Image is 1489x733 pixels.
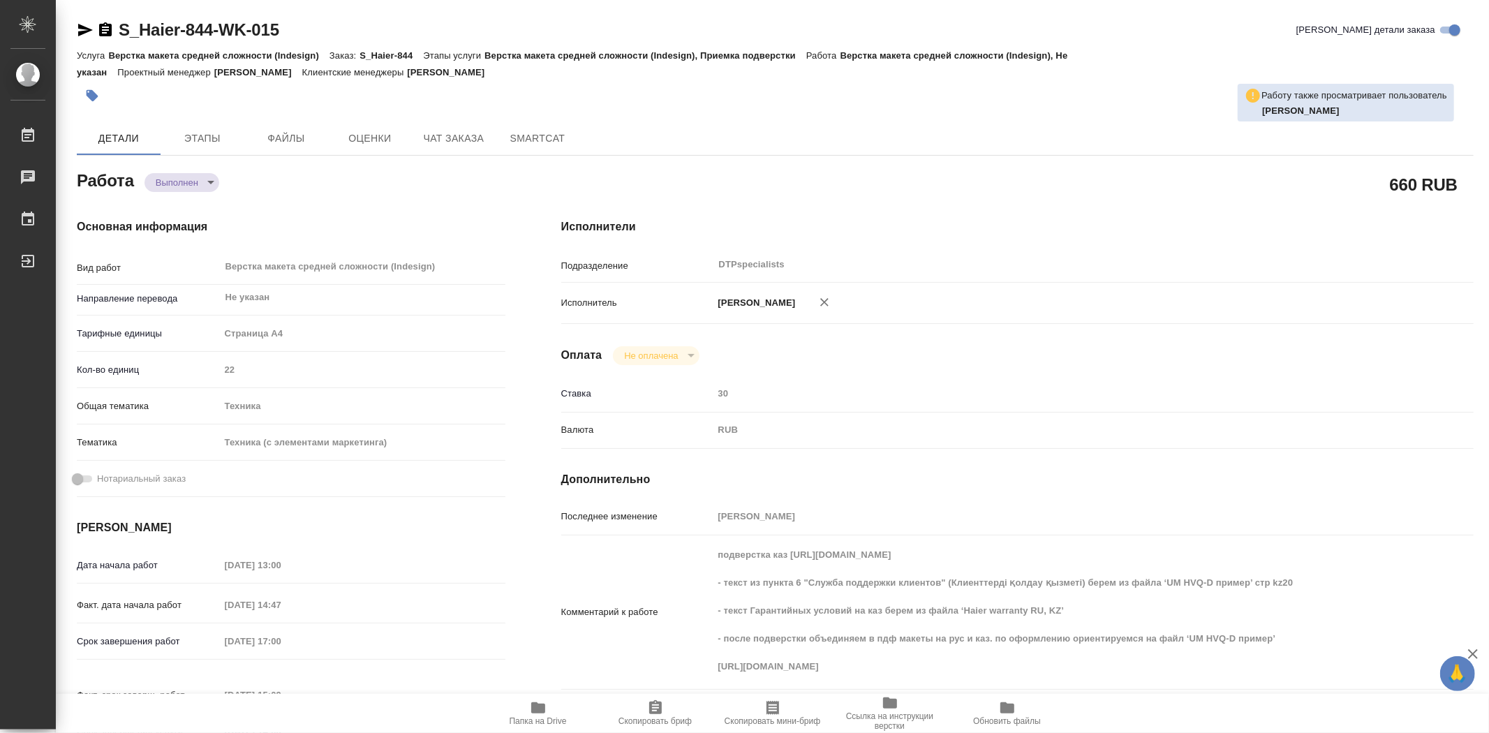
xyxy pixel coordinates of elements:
[77,436,220,450] p: Тематика
[620,350,682,362] button: Не оплачена
[949,694,1066,733] button: Обновить файлы
[480,694,597,733] button: Папка на Drive
[618,716,692,726] span: Скопировать бриф
[360,50,423,61] p: S_Haier-844
[77,635,220,649] p: Срок завершения работ
[561,259,713,273] p: Подразделение
[613,346,699,365] div: Выполнен
[97,472,186,486] span: Нотариальный заказ
[77,519,505,536] h4: [PERSON_NAME]
[77,292,220,306] p: Направление перевода
[169,130,236,147] span: Этапы
[973,716,1041,726] span: Обновить файлы
[220,431,505,454] div: Техника (с элементами маркетинга)
[214,67,302,77] p: [PERSON_NAME]
[713,418,1398,442] div: RUB
[561,296,713,310] p: Исполнитель
[220,595,342,615] input: Пустое поле
[713,383,1398,403] input: Пустое поле
[831,694,949,733] button: Ссылка на инструкции верстки
[77,80,108,111] button: Добавить тэг
[1440,656,1475,691] button: 🙏
[407,67,495,77] p: [PERSON_NAME]
[220,685,342,705] input: Пустое поле
[713,506,1398,526] input: Пустое поле
[220,394,505,418] div: Техника
[561,387,713,401] p: Ставка
[253,130,320,147] span: Файлы
[77,167,134,192] h2: Работа
[220,555,342,575] input: Пустое поле
[97,22,114,38] button: Скопировать ссылку
[302,67,408,77] p: Клиентские менеджеры
[713,543,1398,679] textarea: подверстка каз [URL][DOMAIN_NAME] - текст из пункта 6 "Служба поддержки клиентов" (Клиенттерді қо...
[561,510,713,524] p: Последнее изменение
[108,50,329,61] p: Верстка макета средней сложности (Indesign)
[423,50,484,61] p: Этапы услуги
[597,694,714,733] button: Скопировать бриф
[420,130,487,147] span: Чат заказа
[220,322,505,346] div: Страница А4
[714,694,831,733] button: Скопировать мини-бриф
[77,327,220,341] p: Тарифные единицы
[77,219,505,235] h4: Основная информация
[220,631,342,651] input: Пустое поле
[117,67,214,77] p: Проектный менеджер
[77,688,220,702] p: Факт. срок заверш. работ
[561,423,713,437] p: Валюта
[1446,659,1469,688] span: 🙏
[1262,104,1447,118] p: Заборова Александра
[561,347,602,364] h4: Оплата
[561,605,713,619] p: Комментарий к работе
[119,20,279,39] a: S_Haier-844-WK-015
[725,716,820,726] span: Скопировать мини-бриф
[561,219,1474,235] h4: Исполнители
[336,130,403,147] span: Оценки
[77,22,94,38] button: Скопировать ссылку для ЯМессенджера
[77,363,220,377] p: Кол-во единиц
[77,598,220,612] p: Факт. дата начала работ
[151,177,202,188] button: Выполнен
[85,130,152,147] span: Детали
[77,261,220,275] p: Вид работ
[504,130,571,147] span: SmartCat
[806,50,840,61] p: Работа
[77,558,220,572] p: Дата начала работ
[1262,105,1340,116] b: [PERSON_NAME]
[145,173,219,192] div: Выполнен
[329,50,360,61] p: Заказ:
[1296,23,1435,37] span: [PERSON_NAME] детали заказа
[484,50,806,61] p: Верстка макета средней сложности (Indesign), Приемка подверстки
[809,287,840,318] button: Удалить исполнителя
[561,471,1474,488] h4: Дополнительно
[1390,172,1458,196] h2: 660 RUB
[840,711,940,731] span: Ссылка на инструкции верстки
[510,716,567,726] span: Папка на Drive
[713,296,796,310] p: [PERSON_NAME]
[1261,89,1447,103] p: Работу также просматривает пользователь
[77,399,220,413] p: Общая тематика
[220,360,505,380] input: Пустое поле
[77,50,108,61] p: Услуга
